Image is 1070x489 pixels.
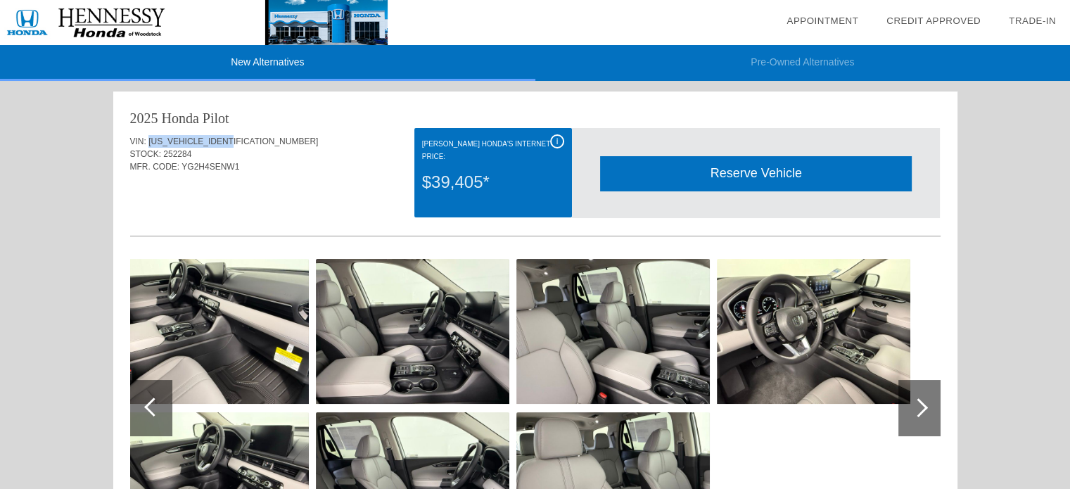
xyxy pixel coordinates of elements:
div: $39,405* [422,164,564,201]
img: 0ce05f8c-9162-4892-ad71-34fd1944371c.jpeg [717,259,910,404]
div: Quoted on [DATE] 2:05:15 PM [130,194,941,217]
span: MFR. CODE: [130,162,180,172]
div: Reserve Vehicle [600,156,912,191]
div: i [550,134,564,148]
a: Appointment [786,15,858,26]
img: 5bf1117d-13d1-46bc-b576-6991bc1c66b9.jpeg [316,259,509,404]
a: Credit Approved [886,15,981,26]
span: YG2H4SENW1 [181,162,239,172]
span: STOCK: [130,149,161,159]
span: 252284 [163,149,191,159]
img: 4df2feaf-f1aa-4fb3-a972-24ae426b5267.jpeg [115,259,309,404]
div: 2025 Honda Pilot [130,108,229,128]
font: [PERSON_NAME] Honda's Internet Price: [422,140,550,160]
span: VIN: [130,136,146,146]
img: c6929d1c-28d2-4f2a-a63e-d97a34a335a8.jpeg [516,259,710,404]
span: [US_VEHICLE_IDENTIFICATION_NUMBER] [148,136,318,146]
a: Trade-In [1009,15,1056,26]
